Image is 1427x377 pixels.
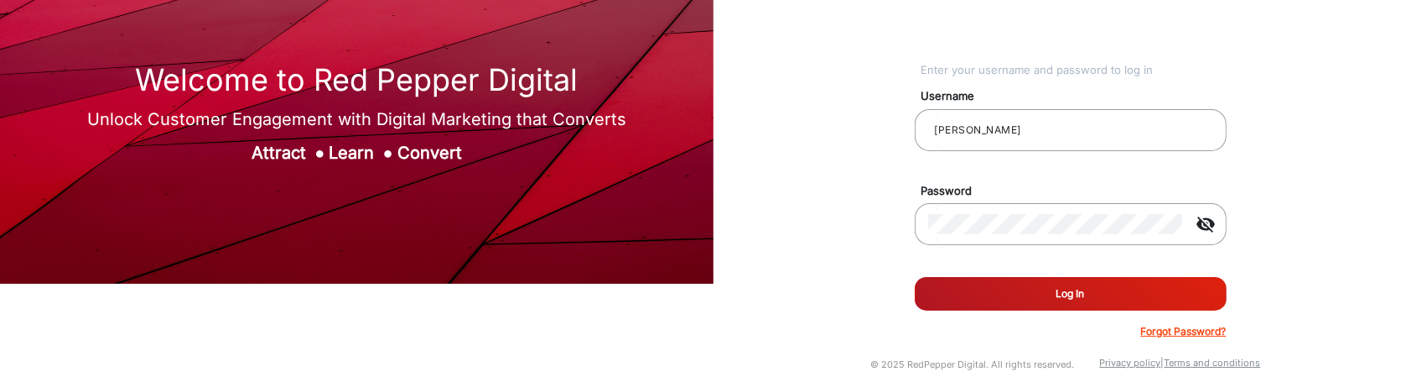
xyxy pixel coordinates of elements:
div: Attract Learn Convert [87,140,626,165]
input: Your username [928,120,1213,140]
small: © 2025 RedPepper Digital. All rights reserved. [871,359,1075,370]
div: Unlock Customer Engagement with Digital Marketing that Converts [87,107,626,132]
span: ● [383,143,393,163]
mat-icon: visibility_off [1186,214,1227,234]
mat-label: Username [909,88,1246,105]
mat-label: Password [909,183,1246,200]
h1: Welcome to Red Pepper Digital [87,62,626,98]
span: ● [314,143,324,163]
div: Enter your username and password to log in [921,62,1227,79]
a: | [1161,357,1165,369]
a: Terms and conditions [1165,357,1261,369]
p: Forgot Password? [1141,324,1227,339]
a: Privacy policy [1100,357,1161,369]
button: Log In [915,277,1227,311]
